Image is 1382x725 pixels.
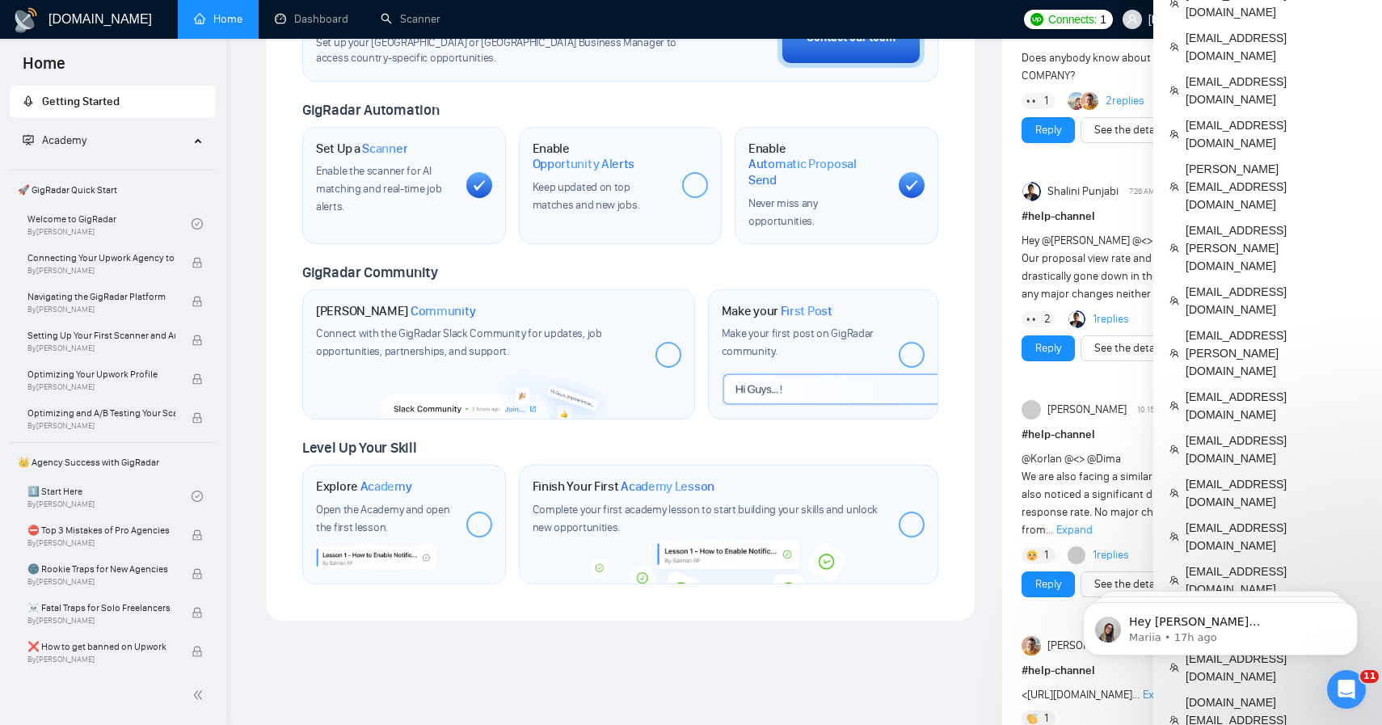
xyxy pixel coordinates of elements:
span: Does anybody know about the LIFTED UPWORK NEW COMPANY? [1022,51,1275,82]
a: See the details [1094,121,1165,139]
span: 1 [1044,93,1048,109]
span: double-left [192,687,209,703]
span: Expand [1143,688,1179,702]
span: lock [192,257,203,268]
span: 🚀 GigRadar Quick Start [11,174,214,206]
span: Connects: [1048,11,1097,28]
span: By [PERSON_NAME] [27,421,175,431]
span: team [1169,401,1179,411]
span: Open the Academy and open the first lesson. [316,503,450,534]
span: By [PERSON_NAME] [27,382,175,392]
span: Optimizing and A/B Testing Your Scanner for Better Results [27,405,175,421]
a: dashboardDashboard [275,12,348,26]
a: 2replies [1106,93,1144,109]
h1: Finish Your First [533,478,714,495]
span: [EMAIL_ADDRESS][PERSON_NAME][DOMAIN_NAME] [1186,327,1366,380]
span: team [1169,532,1179,542]
span: team [1169,348,1179,358]
span: @Korlan @<> @Dima We are also facing a similar issue. Over the past month, we’ve also noticed a s... [1022,452,1322,537]
span: By [PERSON_NAME] [27,655,175,664]
span: Expand [1056,523,1093,537]
span: Navigating the GigRadar Platform [27,289,175,305]
span: Level Up Your Skill [302,439,416,457]
button: Reply [1022,335,1075,361]
img: Adrien Foula [1081,92,1098,110]
span: Academy [42,133,86,147]
h1: [PERSON_NAME] [316,303,476,319]
span: Scanner [362,141,407,157]
a: searchScanner [381,12,440,26]
span: team [1169,488,1179,498]
span: check-circle [192,218,203,230]
a: Welcome to GigRadarBy[PERSON_NAME] [27,206,192,242]
span: [EMAIL_ADDRESS][DOMAIN_NAME] [1186,29,1366,65]
a: Reply [1035,575,1061,593]
img: 👀 [1026,95,1038,107]
span: Getting Started [42,95,120,108]
span: 🌚 Rookie Traps for New Agencies [27,561,175,577]
h1: Set Up a [316,141,407,157]
span: 2 [1044,311,1051,327]
a: See the details [1094,339,1165,357]
span: Make your first post on GigRadar community. [722,327,874,358]
span: Opportunity Alerts [533,156,635,172]
span: lock [192,568,203,580]
span: [EMAIL_ADDRESS][DOMAIN_NAME] [1186,283,1366,318]
li: Getting Started [10,86,216,118]
button: Reply [1022,571,1075,597]
span: [EMAIL_ADDRESS][PERSON_NAME][DOMAIN_NAME] [1186,221,1366,275]
img: 👏 [1026,713,1038,724]
span: Connecting Your Upwork Agency to GigRadar [27,250,175,266]
img: Joaquin Arcardini [1068,92,1085,110]
span: [EMAIL_ADDRESS][DOMAIN_NAME] [1186,432,1366,467]
span: lock [192,335,203,346]
img: upwork-logo.png [1030,13,1043,26]
span: lock [192,529,203,541]
span: [EMAIL_ADDRESS][DOMAIN_NAME] [1186,519,1366,554]
img: Shalini Punjabi [1022,182,1041,201]
a: 1️⃣ Start HereBy[PERSON_NAME] [27,478,192,514]
span: lock [192,646,203,657]
span: team [1169,296,1179,306]
span: GigRadar Automation [302,101,439,119]
span: [EMAIL_ADDRESS][DOMAIN_NAME] [1186,563,1366,598]
span: team [1169,42,1179,52]
span: check-circle [192,491,203,502]
span: team [1169,243,1179,253]
span: 1 [1100,11,1106,28]
span: Keep updated on top matches and new jobs. [533,180,640,212]
span: By [PERSON_NAME] [27,305,175,314]
span: By [PERSON_NAME] [27,616,175,626]
span: [EMAIL_ADDRESS][DOMAIN_NAME] [1186,475,1366,511]
span: By [PERSON_NAME] [27,538,175,548]
iframe: Intercom live chat [1327,670,1366,709]
span: Academy Lesson [621,478,714,495]
span: team [1169,182,1179,192]
span: GigRadar Community [302,263,438,281]
span: 11 [1360,670,1379,683]
img: 👀 [1026,314,1038,325]
span: Shalini Punjabi [1047,183,1119,200]
span: Community [411,303,476,319]
img: Shalini Punjabi [1068,310,1085,328]
span: [PERSON_NAME] [1047,637,1127,655]
img: Adrien Foula [1022,636,1041,655]
h1: Make your [722,303,832,319]
span: ❌ How to get banned on Upwork [27,639,175,655]
a: Reply [1035,339,1061,357]
span: team [1169,715,1179,725]
span: Never miss any opportunities. [748,196,818,228]
h1: # help-channel [1022,426,1323,444]
iframe: Intercom notifications message [1059,568,1382,681]
span: 1 [1044,547,1048,563]
img: 🥺 [1026,550,1038,561]
span: 7:26 AM [1129,184,1155,199]
span: By [PERSON_NAME] [27,577,175,587]
img: logo [13,7,39,33]
span: Setting Up Your First Scanner and Auto-Bidder [27,327,175,344]
span: Automatic Proposal Send [748,156,886,188]
span: team [1169,86,1179,95]
span: Set up your [GEOGRAPHIC_DATA] or [GEOGRAPHIC_DATA] Business Manager to access country-specific op... [316,36,681,66]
